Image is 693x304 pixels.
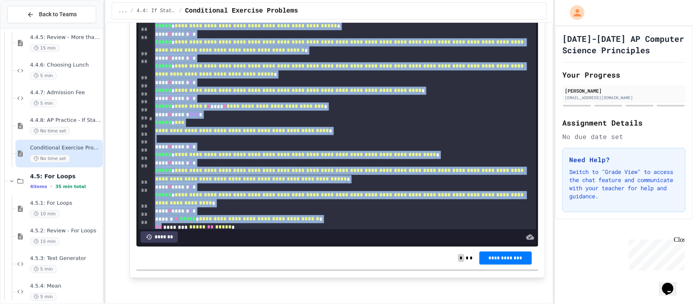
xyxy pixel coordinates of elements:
[30,155,70,163] span: No time set
[30,89,101,96] span: 4.4.7: Admission Fee
[30,34,101,41] span: 4.4.5: Review - More than Two Choices
[569,155,679,165] h3: Need Help?
[562,117,686,128] h2: Assignment Details
[30,184,47,189] span: 4 items
[30,255,101,262] span: 4.5.3: Text Generator
[130,8,133,14] span: /
[30,127,70,135] span: No time set
[659,271,685,296] iframe: chat widget
[30,228,101,235] span: 4.5.2: Review - For Loops
[7,6,96,23] button: Back to Teams
[30,62,101,69] span: 4.4.6: Choosing Lunch
[30,72,56,80] span: 5 min
[565,87,683,94] div: [PERSON_NAME]
[119,8,127,14] span: ...
[569,168,679,200] p: Switch to "Grade View" to access the chat feature and communicate with your teacher for help and ...
[30,283,101,290] span: 4.5.4: Mean
[3,3,56,52] div: Chat with us now!Close
[30,238,59,245] span: 15 min
[30,44,59,52] span: 15 min
[30,293,56,301] span: 5 min
[50,183,52,190] span: •
[562,33,686,56] h1: [DATE]-[DATE] AP Computer Science Principles
[30,145,101,152] span: Conditional Exercise Problems
[30,173,101,180] span: 4.5: For Loops
[561,3,587,22] div: My Account
[562,132,686,141] div: No due date set
[562,69,686,80] h2: Your Progress
[30,210,59,218] span: 10 min
[30,117,101,124] span: 4.4.8: AP Practice - If Statements
[30,200,101,207] span: 4.5.1: For Loops
[39,10,77,19] span: Back to Teams
[55,184,86,189] span: 35 min total
[30,100,56,107] span: 5 min
[565,95,683,101] div: [EMAIL_ADDRESS][DOMAIN_NAME]
[626,236,685,271] iframe: chat widget
[179,8,182,14] span: /
[137,8,176,14] span: 4.4: If Statements
[30,265,56,273] span: 5 min
[185,6,298,16] span: Conditional Exercise Problems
